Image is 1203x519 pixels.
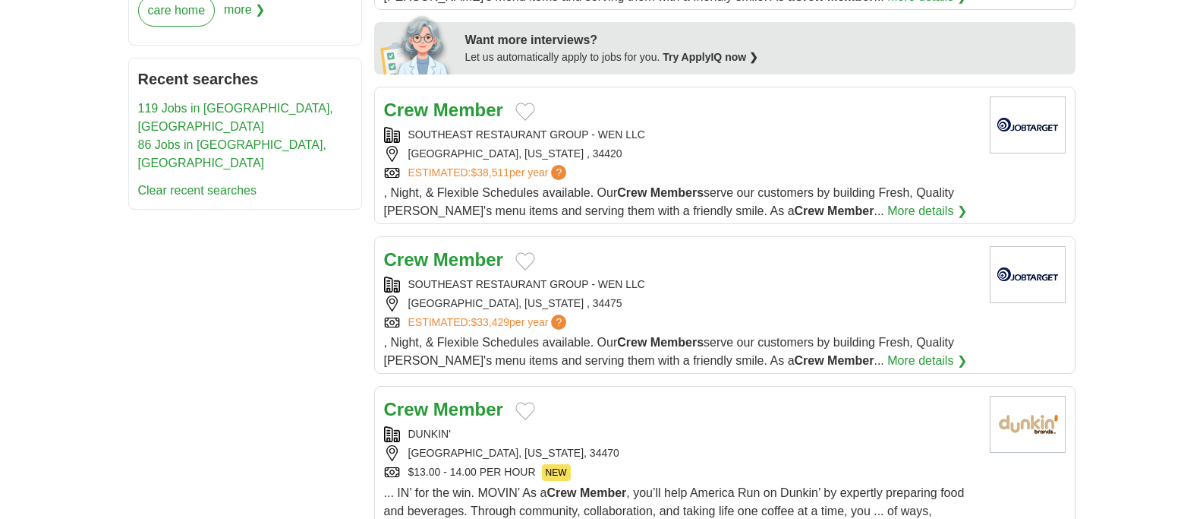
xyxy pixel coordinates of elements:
[384,399,429,419] strong: Crew
[380,14,454,74] img: apply-iq-scientist.png
[465,49,1066,65] div: Let us automatically apply to jobs for you.
[408,165,570,181] a: ESTIMATED:$38,511per year?
[384,336,954,367] span: , Night, & Flexible Schedules available. Our serve our customers by building Fresh, Quality [PERS...
[384,464,978,481] div: $13.00 - 14.00 PER HOUR
[408,428,451,440] a: DUNKIN'
[384,249,429,270] strong: Crew
[384,399,503,419] a: Crew Member
[515,252,535,271] button: Add to favorite jobs
[551,315,566,330] span: ?
[795,354,824,367] strong: Crew
[138,184,257,197] a: Clear recent searches
[617,336,647,349] strong: Crew
[990,246,1066,303] img: Company logo
[990,396,1066,453] img: Dunkin' Brands Group logo
[433,100,503,120] strong: Member
[990,97,1066,153] img: Company logo
[827,354,874,367] strong: Member
[650,336,704,349] strong: Members
[138,68,352,90] h2: Recent searches
[384,296,978,312] div: [GEOGRAPHIC_DATA], [US_STATE] , 34475
[471,166,509,179] span: $38,511
[384,100,429,120] strong: Crew
[471,316,509,328] span: $33,429
[795,204,824,217] strong: Crew
[384,445,978,461] div: [GEOGRAPHIC_DATA], [US_STATE], 34470
[515,103,535,121] button: Add to favorite jobs
[433,249,503,270] strong: Member
[827,204,874,217] strong: Member
[138,102,333,133] a: 119 Jobs in [GEOGRAPHIC_DATA], [GEOGRAPHIC_DATA]
[465,31,1066,49] div: Want more interviews?
[887,202,967,220] a: More details ❯
[542,464,571,481] span: NEW
[650,186,704,199] strong: Members
[384,146,978,162] div: [GEOGRAPHIC_DATA], [US_STATE] , 34420
[663,51,758,63] a: Try ApplyIQ now ❯
[138,138,326,169] a: 86 Jobs in [GEOGRAPHIC_DATA], [GEOGRAPHIC_DATA]
[546,486,576,499] strong: Crew
[551,165,566,180] span: ?
[408,315,570,331] a: ESTIMATED:$33,429per year?
[384,249,503,270] a: Crew Member
[617,186,647,199] strong: Crew
[384,277,978,293] div: SOUTHEAST RESTAURANT GROUP - WEN LLC
[384,100,503,120] a: Crew Member
[887,352,967,370] a: More details ❯
[515,402,535,420] button: Add to favorite jobs
[384,186,954,217] span: , Night, & Flexible Schedules available. Our serve our customers by building Fresh, Quality [PERS...
[433,399,503,419] strong: Member
[580,486,626,499] strong: Member
[384,127,978,143] div: SOUTHEAST RESTAURANT GROUP - WEN LLC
